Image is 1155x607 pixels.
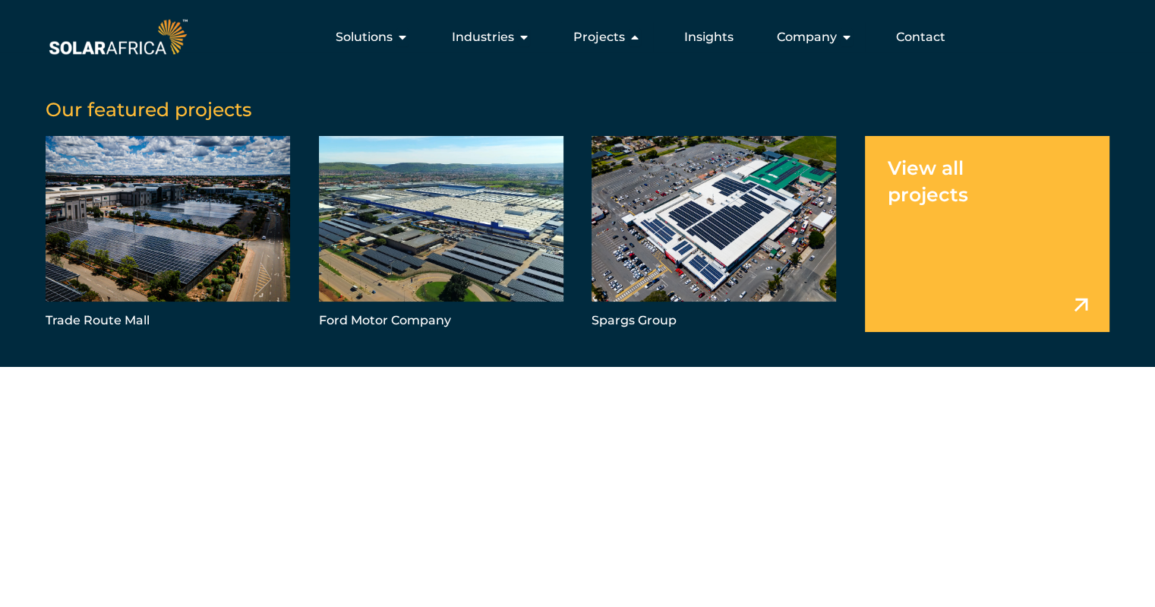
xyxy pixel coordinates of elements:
[46,136,290,332] a: Trade Route Mall
[336,28,393,46] span: Solutions
[45,514,1154,524] h5: SolarAfrica is proudly affiliated with
[865,136,1109,332] a: View all projects
[191,22,958,52] nav: Menu
[191,22,958,52] div: Menu Toggle
[112,362,408,413] a: I want cheaper electricity
[734,362,1030,413] a: I want to control my power
[777,28,837,46] span: Company
[896,28,945,46] a: Contact
[573,28,625,46] span: Projects
[423,362,719,413] a: I want to go green
[509,381,623,394] span: I want to go green
[684,28,734,46] a: Insights
[176,381,333,394] span: I want cheaper electricity
[452,28,514,46] span: Industries
[46,98,1109,121] h5: Our featured projects
[794,381,961,394] span: I want to control my power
